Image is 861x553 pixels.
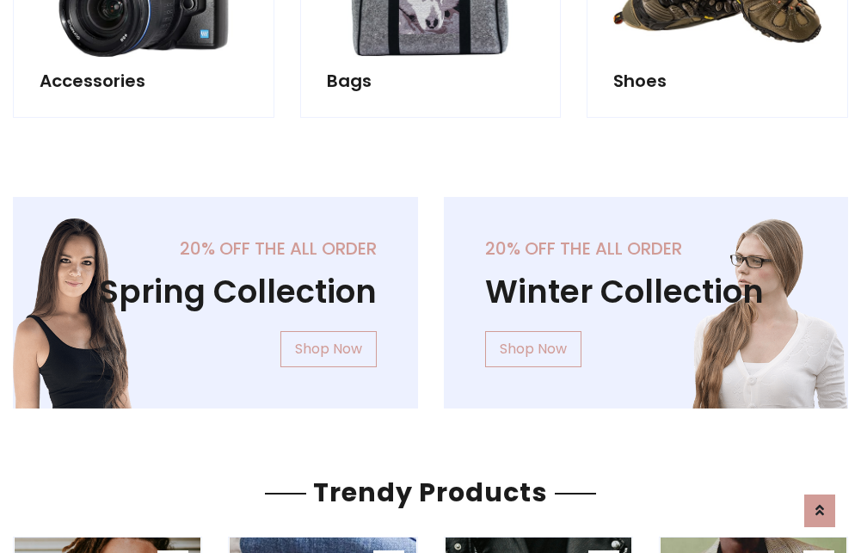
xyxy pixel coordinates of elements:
span: Trendy Products [306,474,555,511]
h5: Bags [327,71,535,91]
h1: Spring Collection [54,273,377,310]
h5: 20% off the all order [485,238,808,259]
h5: 20% off the all order [54,238,377,259]
h1: Winter Collection [485,273,808,310]
h5: Shoes [613,71,821,91]
a: Shop Now [280,331,377,367]
h5: Accessories [40,71,248,91]
a: Shop Now [485,331,581,367]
